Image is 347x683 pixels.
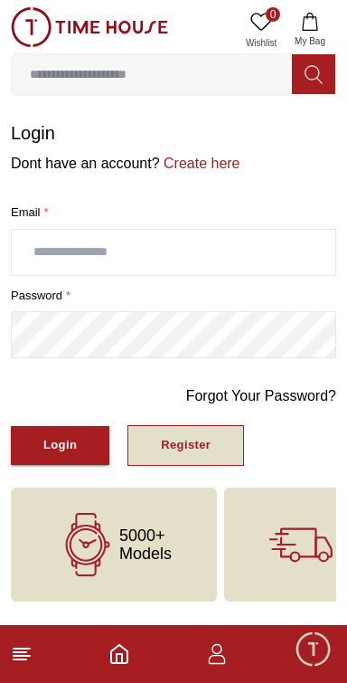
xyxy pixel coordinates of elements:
a: Forgot Your Password? [186,385,336,407]
h1: Login [11,120,336,146]
span: My Bag [287,34,333,48]
label: password [11,287,336,305]
button: My Bag [284,7,336,53]
div: Login [43,435,77,456]
label: Email [11,204,336,222]
a: Create here [160,156,240,171]
span: 5000+ Models [119,526,172,563]
div: Chat Widget [294,630,333,669]
a: 0Wishlist [239,7,284,53]
a: Home [108,643,130,665]
div: Register [161,435,211,456]
button: Login [11,426,109,465]
span: 0 [266,7,280,22]
span: Wishlist [239,36,284,50]
button: Register [127,425,244,466]
img: ... [11,7,168,47]
p: Dont have an account? [11,153,336,175]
